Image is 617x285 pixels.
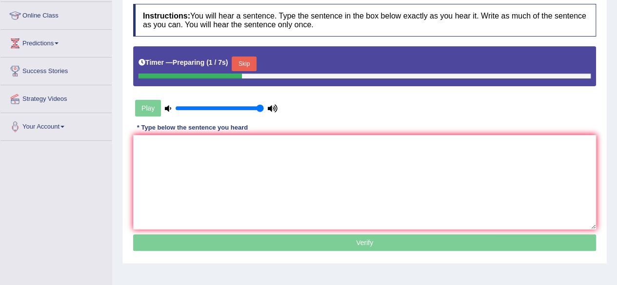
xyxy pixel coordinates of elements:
a: Predictions [0,30,112,54]
button: Skip [232,57,256,71]
b: ) [226,58,228,66]
b: Instructions: [143,12,190,20]
b: 1 / 7s [209,58,226,66]
a: Your Account [0,113,112,137]
a: Strategy Videos [0,85,112,110]
a: Success Stories [0,57,112,82]
b: Preparing [173,58,204,66]
b: ( [206,58,209,66]
div: * Type below the sentence you heard [133,123,252,132]
h5: Timer — [139,59,228,66]
a: Online Class [0,2,112,26]
h4: You will hear a sentence. Type the sentence in the box below exactly as you hear it. Write as muc... [133,4,596,37]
